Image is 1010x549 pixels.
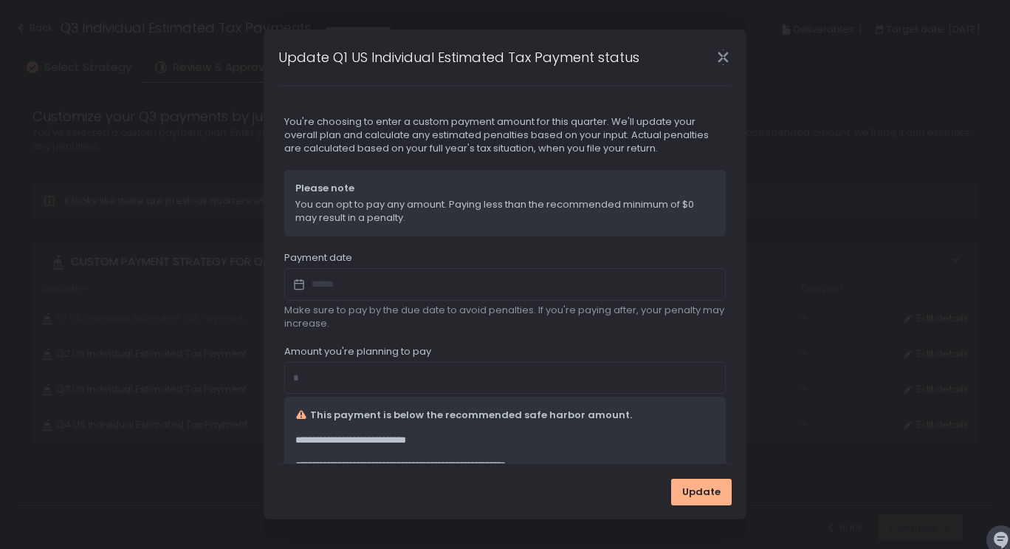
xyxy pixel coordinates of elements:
span: Please note [295,182,715,195]
span: Amount you're planning to pay [284,345,431,358]
span: You're choosing to enter a custom payment amount for this quarter. We'll update your overall plan... [284,115,726,155]
span: Update [682,485,721,499]
button: Update [671,479,732,505]
span: This payment is below the recommended safe harbor amount. [310,409,632,422]
span: Payment date [284,251,352,265]
span: You can opt to pay any amount. Paying less than the recommended minimum of $0 may result in a pen... [295,198,715,225]
div: Close [699,49,746,66]
span: Make sure to pay by the due date to avoid penalties. If you're paying after, your penalty may inc... [284,304,726,330]
h1: Update Q1 US Individual Estimated Tax Payment status [278,47,639,67]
